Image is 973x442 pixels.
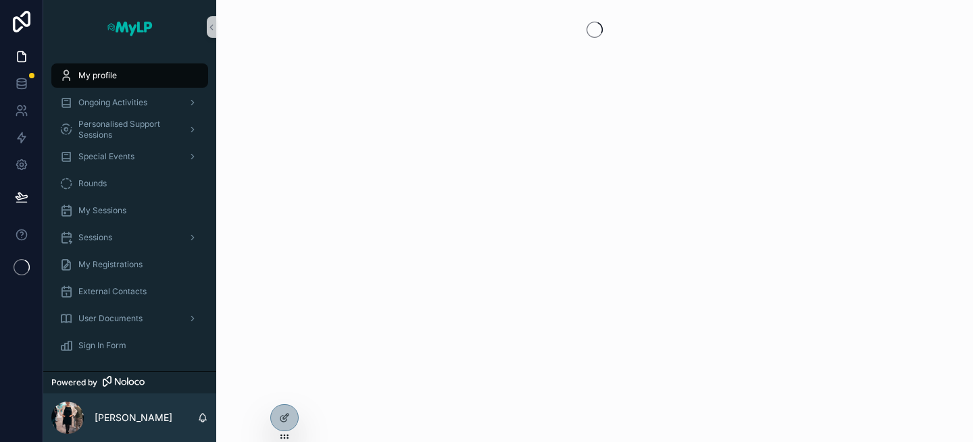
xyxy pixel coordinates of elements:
img: App logo [106,16,153,38]
a: User Documents [51,306,208,331]
span: Powered by [51,377,97,388]
a: Powered by [43,371,216,393]
span: Sessions [78,232,112,243]
div: scrollable content [43,54,216,371]
span: My Registrations [78,259,143,270]
a: External Contacts [51,279,208,304]
p: [PERSON_NAME] [95,411,172,424]
span: Ongoing Activities [78,97,147,108]
a: My Sessions [51,198,208,223]
a: Sessions [51,225,208,250]
a: Ongoing Activities [51,90,208,115]
span: Rounds [78,178,107,189]
a: Personalised Support Sessions [51,117,208,142]
span: Sign In Form [78,340,126,351]
span: Special Events [78,151,134,162]
a: My profile [51,63,208,88]
a: Special Events [51,144,208,169]
span: External Contacts [78,286,147,297]
a: Rounds [51,171,208,196]
span: User Documents [78,313,143,324]
a: My Registrations [51,252,208,277]
span: Personalised Support Sessions [78,119,177,140]
a: Sign In Form [51,333,208,358]
span: My Sessions [78,205,126,216]
span: My profile [78,70,117,81]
